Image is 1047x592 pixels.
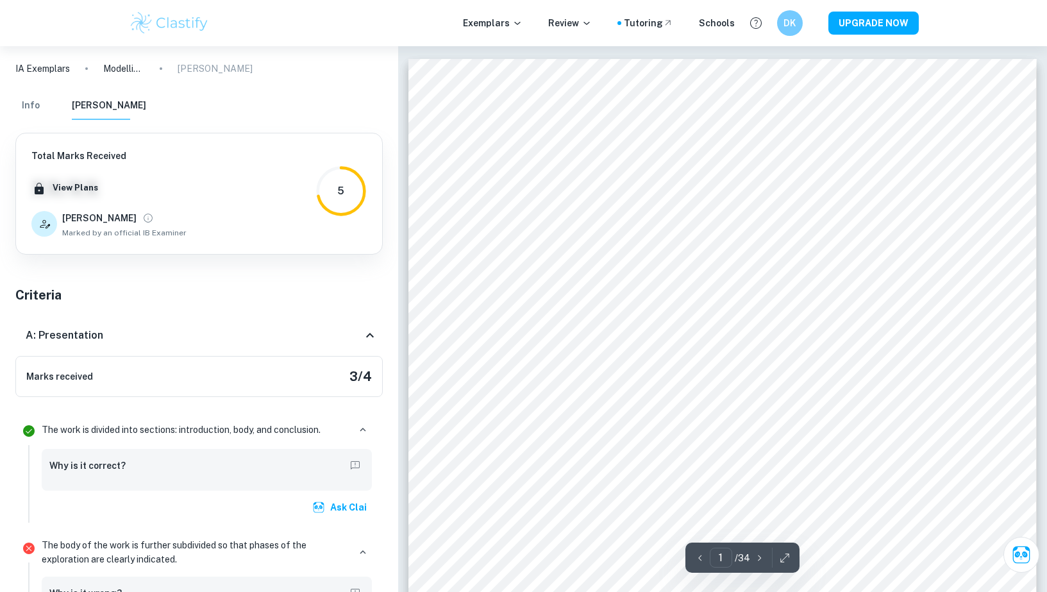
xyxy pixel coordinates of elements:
[782,16,797,30] h6: DK
[31,149,187,163] h6: Total Marks Received
[699,16,735,30] a: Schools
[129,10,210,36] img: Clastify logo
[346,457,364,475] button: Report mistake/confusion
[26,369,93,384] h6: Marks received
[777,10,803,36] button: DK
[15,92,46,120] button: Info
[62,227,187,239] span: Marked by an official IB Examiner
[15,315,383,356] div: A: Presentation
[349,367,372,386] h5: 3 / 4
[463,16,523,30] p: Exemplars
[72,92,146,120] button: [PERSON_NAME]
[337,183,344,199] div: 5
[548,16,592,30] p: Review
[26,328,103,343] h6: A: Presentation
[15,62,70,76] a: IA Exemplars
[62,211,137,225] h6: [PERSON_NAME]
[310,496,372,519] button: Ask Clai
[103,62,144,76] p: Modelling [MEDICAL_DATA] using SIR Model
[828,12,919,35] button: UPGRADE NOW
[139,209,157,227] button: View full profile
[21,541,37,556] svg: Incorrect
[745,12,767,34] button: Help and Feedback
[735,551,750,565] p: / 34
[312,501,325,514] img: clai.svg
[178,62,253,76] p: [PERSON_NAME]
[42,538,349,566] p: The body of the work is further subdivided so that phases of the exploration are clearly indicated.
[624,16,673,30] a: Tutoring
[42,423,321,437] p: The work is divided into sections: introduction, body, and conclusion.
[21,423,37,439] svg: Correct
[15,285,383,305] h5: Criteria
[1003,537,1039,573] button: Ask Clai
[49,459,126,473] h6: Why is it correct?
[49,178,101,198] button: View Plans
